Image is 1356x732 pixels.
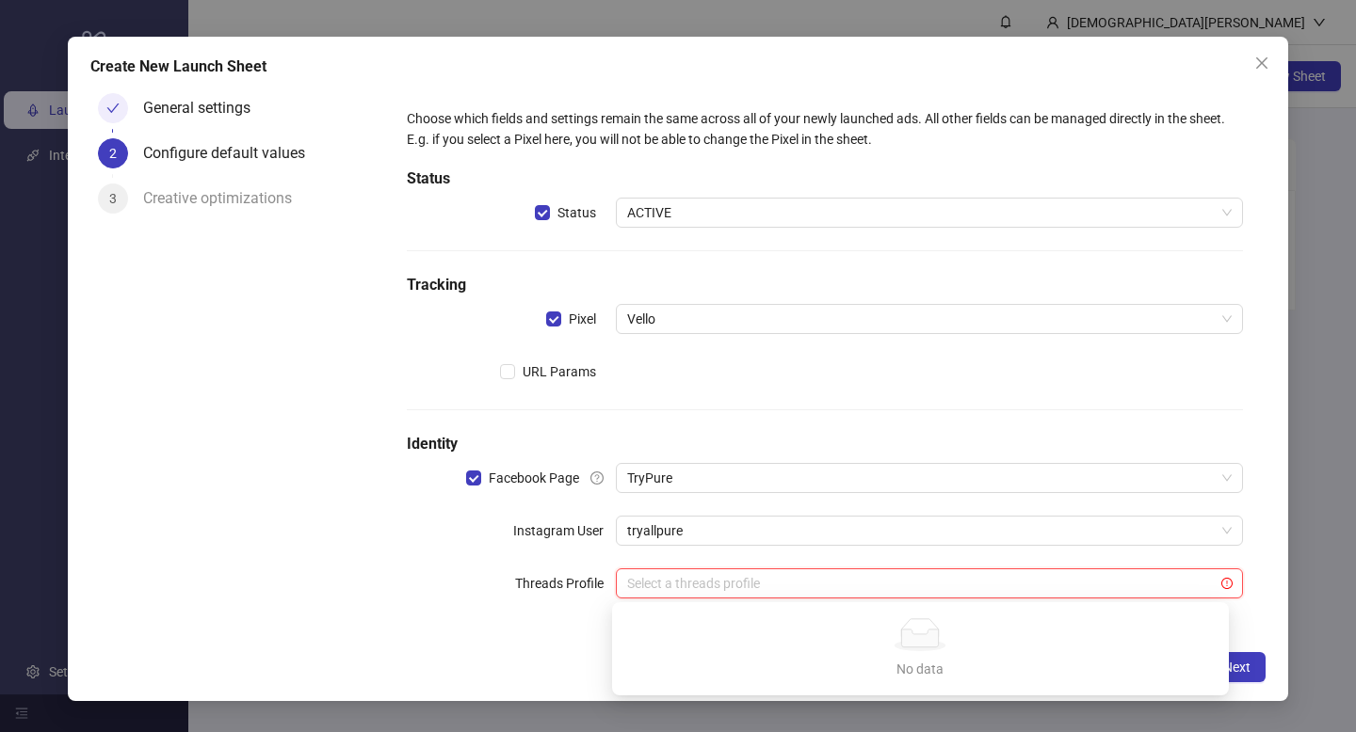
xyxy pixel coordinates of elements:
[515,568,616,598] label: Threads Profile
[481,468,587,488] span: Facebook Page
[143,138,320,168] div: Configure default values
[515,361,604,382] span: URL Params
[635,659,1206,679] div: No data
[513,516,616,546] label: Instagram User
[1208,652,1266,682] button: Next
[109,191,117,206] span: 3
[407,433,1243,455] h5: Identity
[106,102,120,115] span: check
[627,517,1232,545] span: tryallpure
[627,199,1232,227] span: ACTIVE
[590,471,604,485] span: question-circle
[407,108,1243,150] div: Choose which fields and settings remain the same across all of your newly launched ads. All other...
[143,183,307,214] div: Creative optimizations
[407,274,1243,296] h5: Tracking
[627,464,1232,492] span: TryPure
[407,167,1243,190] h5: Status
[561,309,604,329] span: Pixel
[109,146,117,161] span: 2
[1254,56,1269,71] span: close
[1221,578,1233,589] span: exclamation-circle
[143,93,266,123] div: General settings
[550,202,604,223] span: Status
[1223,660,1251,675] span: Next
[1247,48,1277,78] button: Close
[90,56,1266,78] div: Create New Launch Sheet
[627,305,1232,333] span: Vello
